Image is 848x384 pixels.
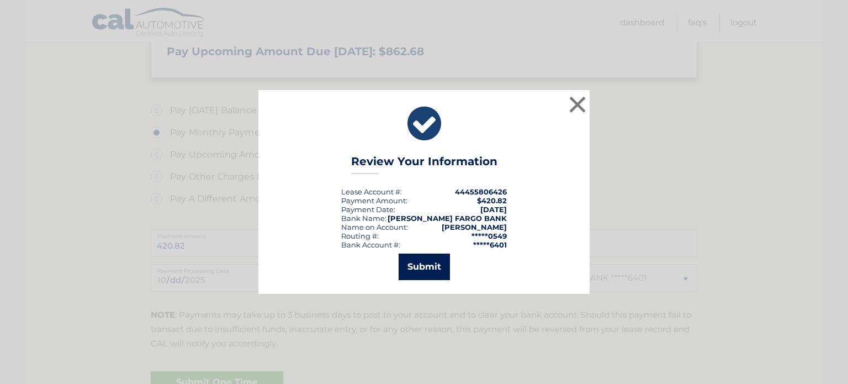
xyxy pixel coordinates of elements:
span: $420.82 [477,196,507,205]
div: Name on Account: [341,223,408,232]
span: Payment Date [341,205,394,214]
h3: Review Your Information [351,155,497,174]
div: Routing #: [341,232,379,240]
div: : [341,205,395,214]
strong: 44455806426 [455,187,507,196]
button: Submit [399,254,450,280]
strong: [PERSON_NAME] FARGO BANK [388,214,507,223]
button: × [566,93,589,115]
div: Payment Amount: [341,196,407,205]
div: Bank Account #: [341,240,400,249]
strong: [PERSON_NAME] [442,223,507,232]
span: [DATE] [480,205,507,214]
div: Lease Account #: [341,187,402,196]
div: Bank Name: [341,214,386,223]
